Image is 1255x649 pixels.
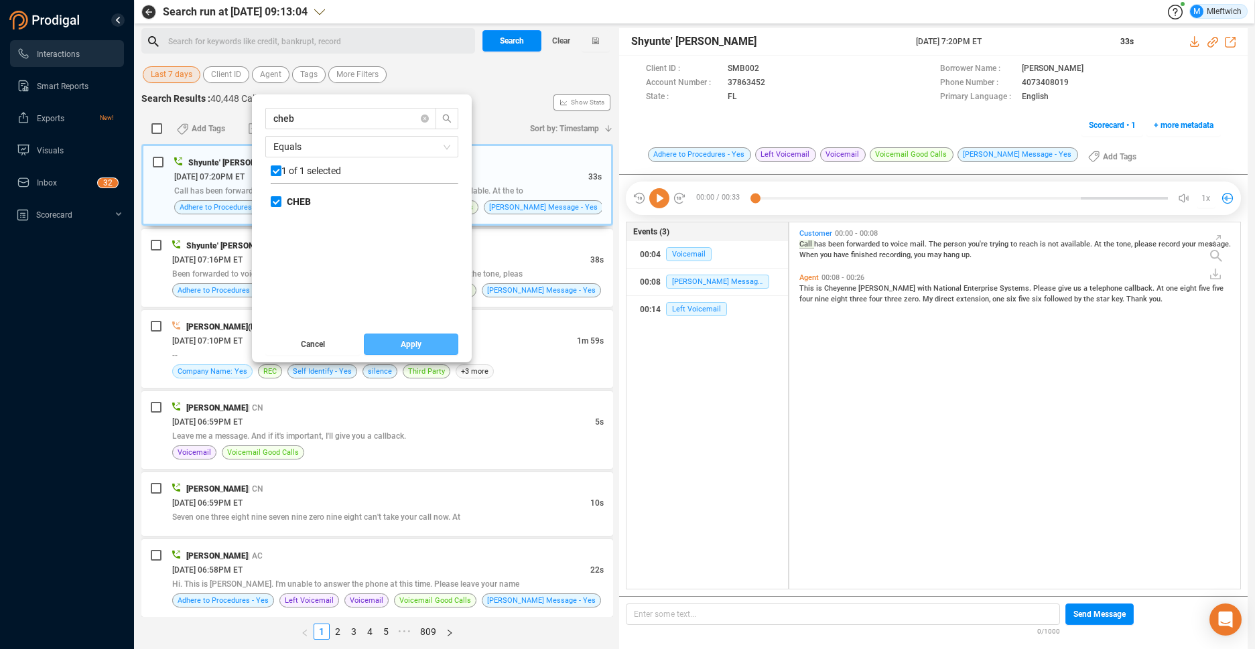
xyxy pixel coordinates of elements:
[819,273,867,282] span: 00:08 - 00:26
[330,624,346,640] li: 2
[37,178,57,188] span: Inbox
[1197,189,1215,208] button: 1x
[180,201,271,214] span: Adhere to Procedures - Yes
[1209,603,1242,636] div: Open Intercom Messenger
[626,241,788,268] button: 00:04Voicemail
[9,11,83,29] img: prodigal-logo
[141,229,613,307] div: Shyunte' [PERSON_NAME]| AC[DATE] 07:16PM ET38sBeen forwarded to voice mail. The person you're try...
[379,624,393,639] a: 5
[1040,240,1048,248] span: is
[172,579,519,589] span: Hi. This is [PERSON_NAME]. I'm unable to answer the phone at this time. Please leave your name
[799,295,815,303] span: four
[416,624,440,639] a: 809
[364,334,459,355] button: Apply
[378,624,394,640] li: 5
[151,66,192,83] span: Last 7 days
[553,94,610,111] button: Show Stats
[962,250,972,259] span: up.
[1000,284,1033,293] span: Systems.
[884,295,904,303] span: three
[314,624,330,640] li: 1
[1103,146,1136,167] span: Add Tags
[640,271,661,293] div: 00:08
[666,247,712,261] span: Voicemail
[10,104,124,131] li: Exports
[362,624,378,640] li: 4
[890,240,910,248] span: voice
[1006,295,1018,303] span: six
[487,284,596,297] span: [PERSON_NAME] Message - Yes
[1154,115,1213,136] span: + more metadata
[1048,240,1061,248] span: not
[646,62,721,76] span: Client ID :
[172,498,243,508] span: [DATE] 06:59PM ET
[1212,284,1224,293] span: five
[37,146,64,155] span: Visuals
[646,76,721,90] span: Account Number :
[441,624,458,640] button: right
[186,322,335,332] span: [PERSON_NAME](MGR) [PERSON_NAME]
[916,35,1104,48] span: [DATE] 7:20PM ET
[1104,240,1116,248] span: the
[824,284,858,293] span: Cheyenne
[1022,62,1083,76] span: [PERSON_NAME]
[172,255,243,265] span: [DATE] 07:16PM ET
[487,594,596,607] span: [PERSON_NAME] Message - Yes
[1089,115,1136,136] span: Scorecard • 1
[1037,625,1060,636] span: 0/1000
[631,33,756,50] span: Shyunte' [PERSON_NAME]
[933,284,964,293] span: National
[686,188,755,208] span: 00:00 / 00:33
[186,403,248,413] span: [PERSON_NAME]
[174,186,523,196] span: Call has been forwarded to voice mail. The person you're trying to reach is not available. At the to
[850,295,869,303] span: three
[172,417,243,427] span: [DATE] 06:59PM ET
[1083,295,1096,303] span: the
[728,90,737,104] span: FL
[914,250,927,259] span: you
[178,446,211,459] span: Voicemail
[401,334,421,355] span: Apply
[869,295,884,303] span: four
[879,250,914,259] span: recording,
[100,104,113,131] span: New!
[851,250,879,259] span: finished
[421,115,429,123] span: close-circle
[301,334,325,355] span: Cancel
[330,624,345,639] a: 2
[923,295,935,303] span: My
[1094,240,1104,248] span: At
[1180,284,1199,293] span: eight
[640,299,661,320] div: 00:14
[108,178,113,192] p: 2
[1190,5,1242,18] div: Mleftwich
[281,165,341,176] span: 1 of 1 selected
[178,284,269,297] span: Adhere to Procedures - Yes
[394,624,415,640] li: Next 5 Pages
[211,66,241,83] span: Client ID
[292,66,326,83] button: Tags
[10,169,124,196] li: Inbox
[415,624,441,640] li: 809
[1022,76,1069,90] span: 4073408019
[590,565,604,575] span: 22s
[929,240,943,248] span: The
[648,147,751,162] span: Adhere to Procedures - Yes
[1033,284,1058,293] span: Please
[646,90,721,104] span: State :
[1061,240,1094,248] span: available.
[172,350,178,360] span: --
[346,624,362,640] li: 3
[577,336,604,346] span: 1m 59s
[588,172,602,182] span: 33s
[192,118,225,139] span: Add Tags
[1010,240,1019,248] span: to
[1065,603,1134,625] button: Send Message
[940,90,1015,104] span: Primary Language :
[141,472,613,536] div: [PERSON_NAME]| CN[DATE] 06:59PM ET10sSeven one three eight nine seven nine zero nine eight can't ...
[346,624,361,639] a: 3
[1116,240,1134,248] span: tone,
[296,624,314,640] li: Previous Page
[1182,240,1198,248] span: your
[957,147,1078,162] span: [PERSON_NAME] Message - Yes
